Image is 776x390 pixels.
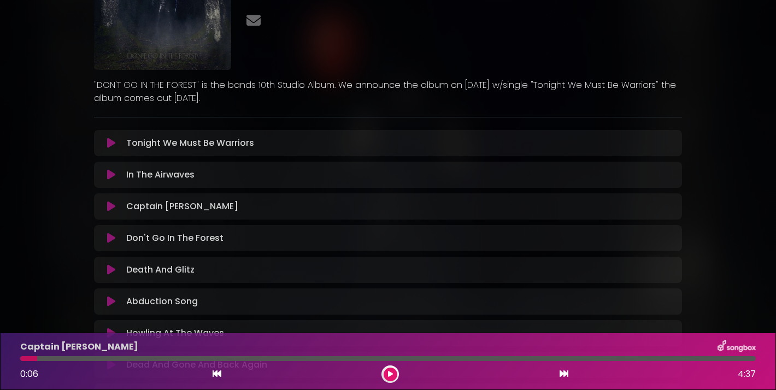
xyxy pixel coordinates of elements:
[20,368,38,380] span: 0:06
[126,295,198,308] p: Abduction Song
[126,232,224,245] p: Don't Go In The Forest
[126,327,224,340] p: Howling At The Waves
[126,263,195,276] p: Death And Glitz
[738,368,756,381] span: 4:37
[126,168,195,181] p: In The Airwaves
[94,79,682,105] p: "DON'T GO IN THE FOREST" is the bands 10th Studio Album. We announce the album on [DATE] w/single...
[20,340,138,353] p: Captain [PERSON_NAME]
[126,137,254,150] p: Tonight We Must Be Warriors
[126,200,238,213] p: Captain [PERSON_NAME]
[718,340,756,354] img: songbox-logo-white.png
